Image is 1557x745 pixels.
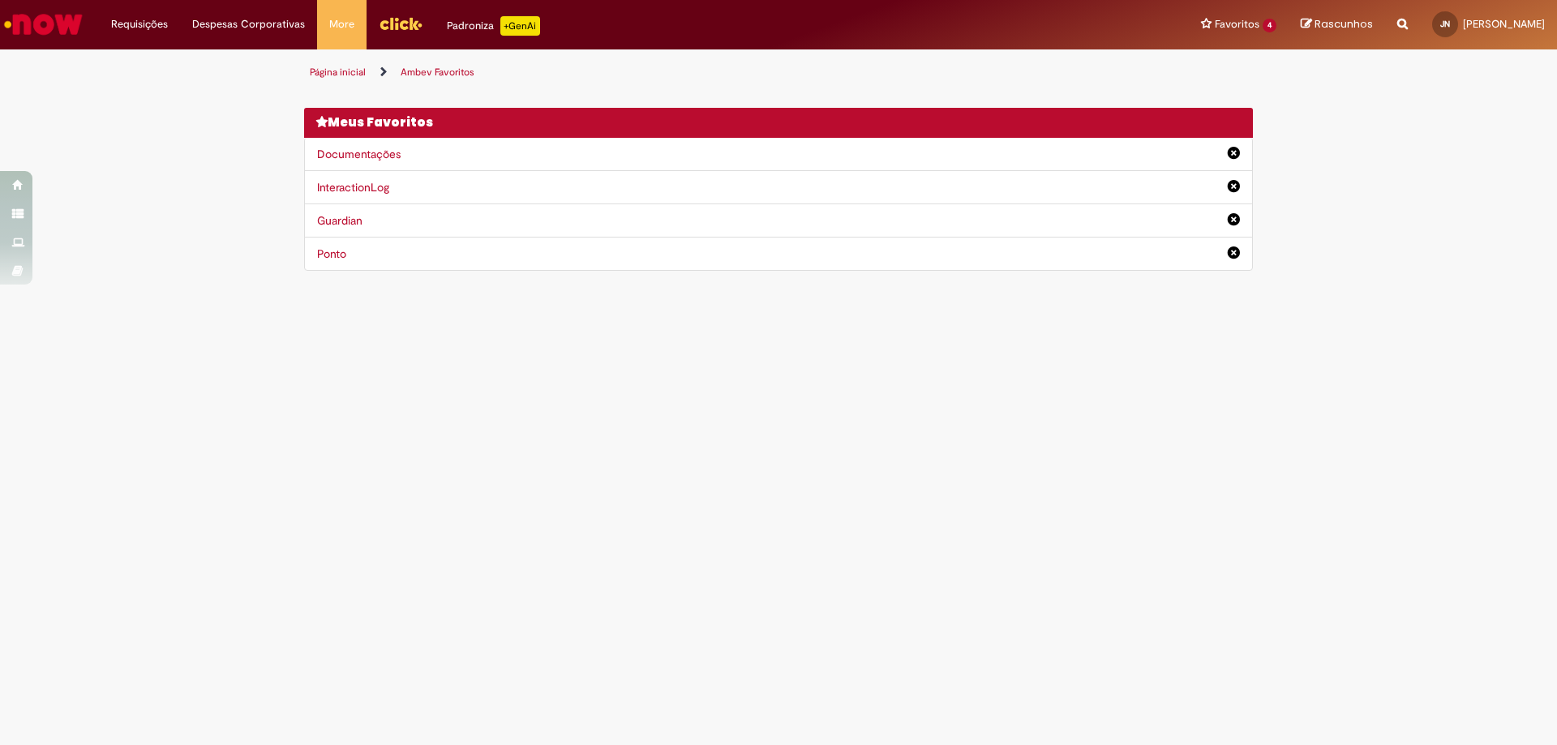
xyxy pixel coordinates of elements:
a: Rascunhos [1301,17,1373,32]
span: [PERSON_NAME] [1463,17,1545,31]
a: Página inicial [310,66,366,79]
div: Padroniza [447,16,540,36]
span: 4 [1263,19,1276,32]
span: Requisições [111,16,168,32]
p: +GenAi [500,16,540,36]
a: InteractionLog [317,180,389,195]
a: Ponto [317,246,346,261]
a: Ambev Favoritos [401,66,474,79]
img: click_logo_yellow_360x200.png [379,11,422,36]
ul: Trilhas de página [304,58,1253,88]
span: Despesas Corporativas [192,16,305,32]
span: Favoritos [1215,16,1259,32]
a: Documentações [317,147,401,161]
img: ServiceNow [2,8,85,41]
span: JN [1440,19,1450,29]
span: Rascunhos [1315,16,1373,32]
span: More [329,16,354,32]
span: Meus Favoritos [328,113,433,131]
a: Guardian [317,213,362,228]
